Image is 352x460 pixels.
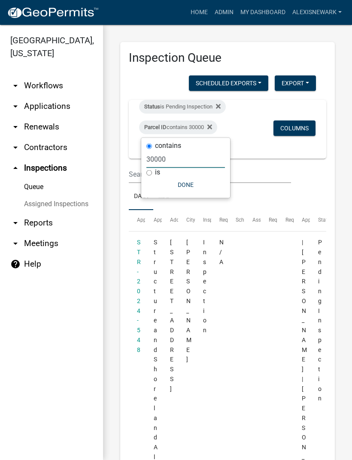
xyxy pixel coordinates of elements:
[170,217,189,223] span: Address
[178,210,194,231] datatable-header-cell: City
[186,217,195,223] span: City
[145,210,161,231] datatable-header-cell: Application Type
[10,81,21,91] i: arrow_drop_down
[10,163,21,173] i: arrow_drop_up
[129,165,291,183] input: Search for inspections
[154,217,193,223] span: Application Type
[10,218,21,228] i: arrow_drop_down
[129,210,145,231] datatable-header-cell: Application
[162,210,178,231] datatable-header-cell: Address
[252,217,297,223] span: Assigned Inspector
[139,141,176,156] a: + Filter
[244,210,261,231] datatable-header-cell: Assigned Inspector
[139,100,226,114] div: is Pending Inspection
[310,210,326,231] datatable-header-cell: Status
[144,124,167,130] span: Parcel ID
[146,177,225,192] button: Done
[189,75,268,91] button: Scheduled Exports
[269,217,307,223] span: Requestor Name
[195,210,211,231] datatable-header-cell: Inspection Type
[203,217,240,223] span: Inspection Type
[137,239,141,353] a: STR-2024-548
[228,210,244,231] datatable-header-cell: Scheduled Time
[275,75,316,91] button: Export
[170,239,174,392] span: 45231 LITTLE PINE RD N
[203,239,206,334] span: Inspection
[294,210,310,231] datatable-header-cell: Application Description
[186,239,191,363] span: PERHAM
[10,142,21,153] i: arrow_drop_down
[277,210,293,231] datatable-header-cell: Requestor Phone
[318,217,333,223] span: Status
[10,238,21,249] i: arrow_drop_down
[285,217,325,223] span: Requestor Phone
[129,51,326,65] h3: Inspection Queue
[273,120,316,136] button: Columns
[10,122,21,132] i: arrow_drop_down
[155,169,160,176] label: is
[211,210,228,231] datatable-header-cell: Requested Date
[219,239,224,265] span: N/A
[261,210,277,231] datatable-header-cell: Requestor Name
[155,142,181,149] label: contains
[139,120,217,134] div: contains 30000
[237,4,289,21] a: My Dashboard
[318,239,322,402] span: Pending Inspection
[10,101,21,111] i: arrow_drop_down
[289,4,345,21] a: alexisnewark
[236,217,273,223] span: Scheduled Time
[187,4,211,21] a: Home
[144,103,160,110] span: Status
[211,4,237,21] a: Admin
[10,259,21,269] i: help
[129,183,153,210] a: Data
[137,217,164,223] span: Application
[219,217,255,223] span: Requested Date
